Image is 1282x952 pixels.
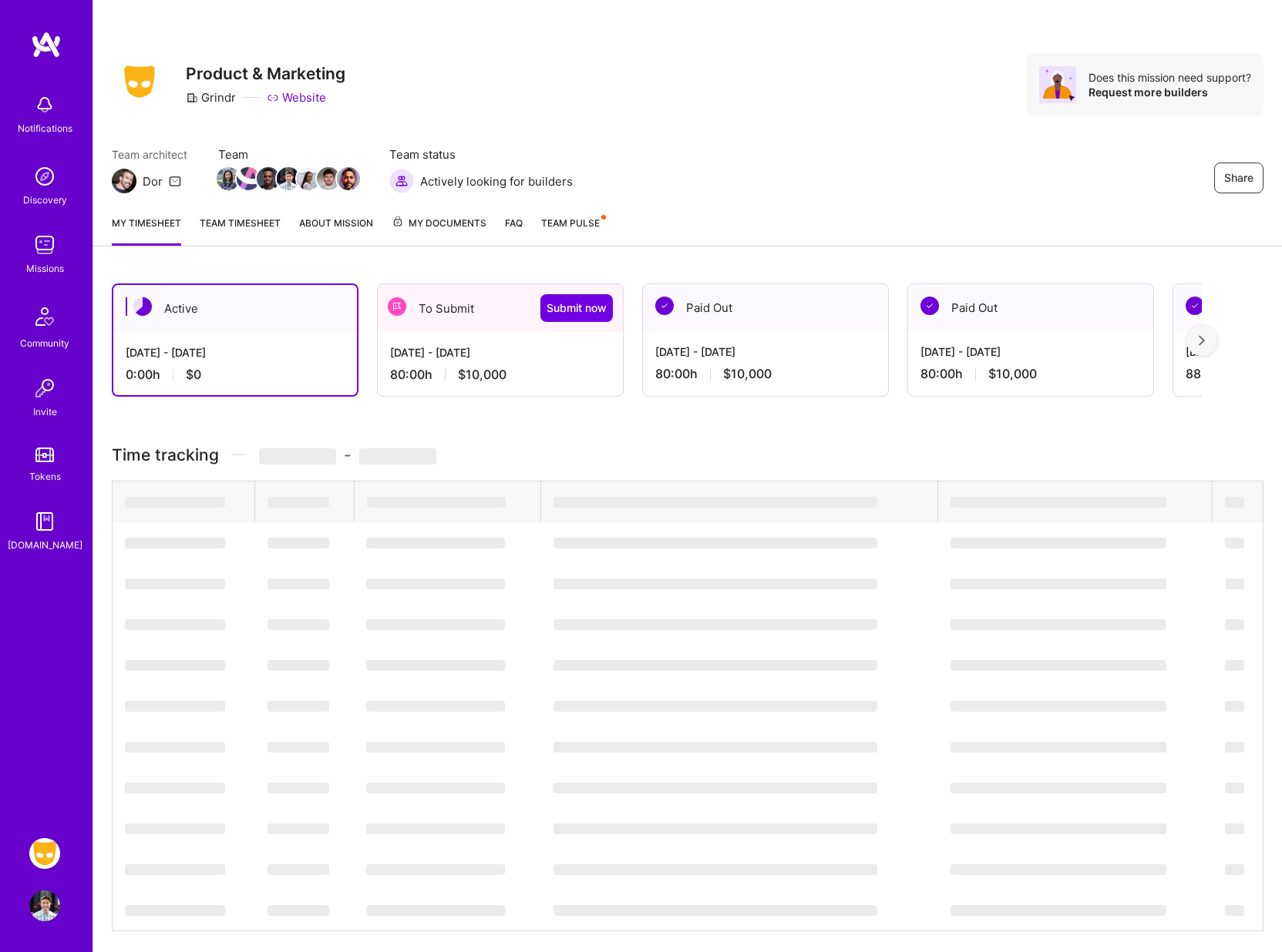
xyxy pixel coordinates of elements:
img: Grindr: Product & Marketing [29,838,60,869]
div: Notifications [18,120,72,136]
span: ‌ [951,497,1166,508]
span: ‌ [366,823,505,834]
span: Actively looking for builders [420,173,573,189]
span: ‌ [951,864,1166,875]
div: Does this mission need support? [1089,70,1251,85]
span: $10,000 [988,366,1037,382]
img: Actively looking for builders [389,169,414,193]
a: About Mission [299,215,373,246]
a: Team Member Avatar [238,166,258,192]
span: ‌ [366,783,505,793]
span: ‌ [125,497,225,508]
span: Team Pulse [541,217,600,229]
span: ‌ [1225,497,1244,508]
span: ‌ [951,578,1166,589]
div: To Submit [378,284,623,332]
img: guide book [29,506,60,537]
span: ‌ [125,578,225,589]
span: ‌ [366,701,505,712]
span: ‌ [554,660,877,671]
span: $10,000 [458,367,506,383]
span: ‌ [366,864,505,875]
div: Active [113,285,357,332]
div: Community [20,335,69,351]
span: ‌ [951,701,1166,712]
i: icon CompanyGray [186,92,198,104]
a: Team Member Avatar [218,166,238,192]
div: Paid Out [908,284,1153,331]
span: ‌ [554,864,877,875]
a: Website [267,89,326,106]
span: ‌ [1225,823,1244,834]
span: ‌ [367,497,506,508]
span: ‌ [125,538,225,548]
img: logo [31,31,62,59]
span: Share [1224,170,1253,186]
div: [DATE] - [DATE] [655,344,876,360]
span: ‌ [125,905,225,916]
img: bell [29,89,60,120]
span: ‌ [1225,742,1244,753]
a: Team Member Avatar [318,166,338,192]
a: Team timesheet [200,215,281,246]
span: ‌ [268,578,329,589]
img: Active [133,297,152,316]
div: 80:00 h [920,366,1141,382]
span: Submit now [547,300,607,316]
span: $10,000 [723,366,772,382]
a: Grindr: Product & Marketing [25,838,64,869]
span: ‌ [125,823,225,834]
span: ‌ [268,823,329,834]
div: 0:00 h [126,367,345,383]
span: ‌ [125,701,225,712]
span: ‌ [1225,905,1244,916]
span: ‌ [125,660,225,671]
span: ‌ [366,742,505,753]
img: tokens [35,448,54,462]
h3: Time tracking [112,445,1263,464]
span: ‌ [125,864,225,875]
span: ‌ [951,660,1166,671]
span: ‌ [554,742,877,753]
img: Team Member Avatar [297,167,320,190]
span: ‌ [268,538,329,548]
div: Discovery [23,192,67,208]
span: ‌ [359,448,436,464]
img: Paid Out [1186,297,1204,315]
span: ‌ [366,905,505,916]
h3: Product & Marketing [186,64,345,83]
span: ‌ [125,742,225,753]
span: - [259,445,436,464]
span: ‌ [1225,578,1244,589]
img: Company Logo [112,61,167,102]
img: Team Member Avatar [217,167,240,190]
img: Community [26,298,63,335]
span: ‌ [1225,619,1244,630]
div: Grindr [186,89,236,106]
img: Paid Out [920,297,939,315]
span: ‌ [1225,864,1244,875]
img: Team Member Avatar [257,167,280,190]
span: ‌ [1225,701,1244,712]
div: Dor [143,173,163,189]
span: ‌ [951,538,1166,548]
span: ‌ [268,905,329,916]
span: ‌ [951,619,1166,630]
img: User Avatar [29,890,60,921]
a: Team Member Avatar [298,166,318,192]
img: right [1199,335,1205,346]
span: ‌ [268,742,329,753]
div: [DATE] - [DATE] [390,344,611,360]
img: Team Member Avatar [337,167,360,190]
img: Avatar [1039,66,1076,103]
img: Paid Out [655,297,674,315]
i: icon Mail [169,175,181,187]
span: ‌ [268,783,329,793]
div: Invite [33,404,57,420]
span: ‌ [125,783,225,793]
a: My timesheet [112,215,181,246]
span: ‌ [554,783,877,793]
span: ‌ [259,448,336,464]
span: ‌ [268,701,329,712]
a: User Avatar [25,890,64,921]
